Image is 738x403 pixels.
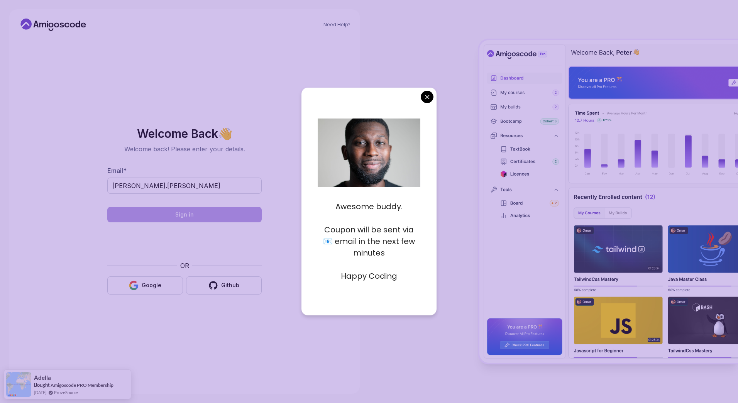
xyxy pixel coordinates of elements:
[107,178,262,194] input: Enter your email
[323,22,350,28] a: Need Help?
[107,144,262,154] p: Welcome back! Please enter your details.
[19,19,88,31] a: Home link
[51,382,113,388] a: Amigoscode PRO Membership
[175,211,194,218] div: Sign in
[479,40,738,362] img: Amigoscode Dashboard
[34,374,51,381] span: Adella
[107,207,262,222] button: Sign in
[107,167,127,174] label: Email *
[218,127,232,139] span: 👋
[34,382,50,388] span: Bought
[221,281,239,289] div: Github
[107,127,262,140] h2: Welcome Back
[126,227,243,256] iframe: Widget som innehåller kryssruta för hCaptcha säkerhetsutmaning
[54,389,78,396] a: ProveSource
[142,281,161,289] div: Google
[186,276,262,295] button: Github
[180,261,189,270] p: OR
[107,276,183,295] button: Google
[34,389,46,396] span: [DATE]
[6,372,31,397] img: provesource social proof notification image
